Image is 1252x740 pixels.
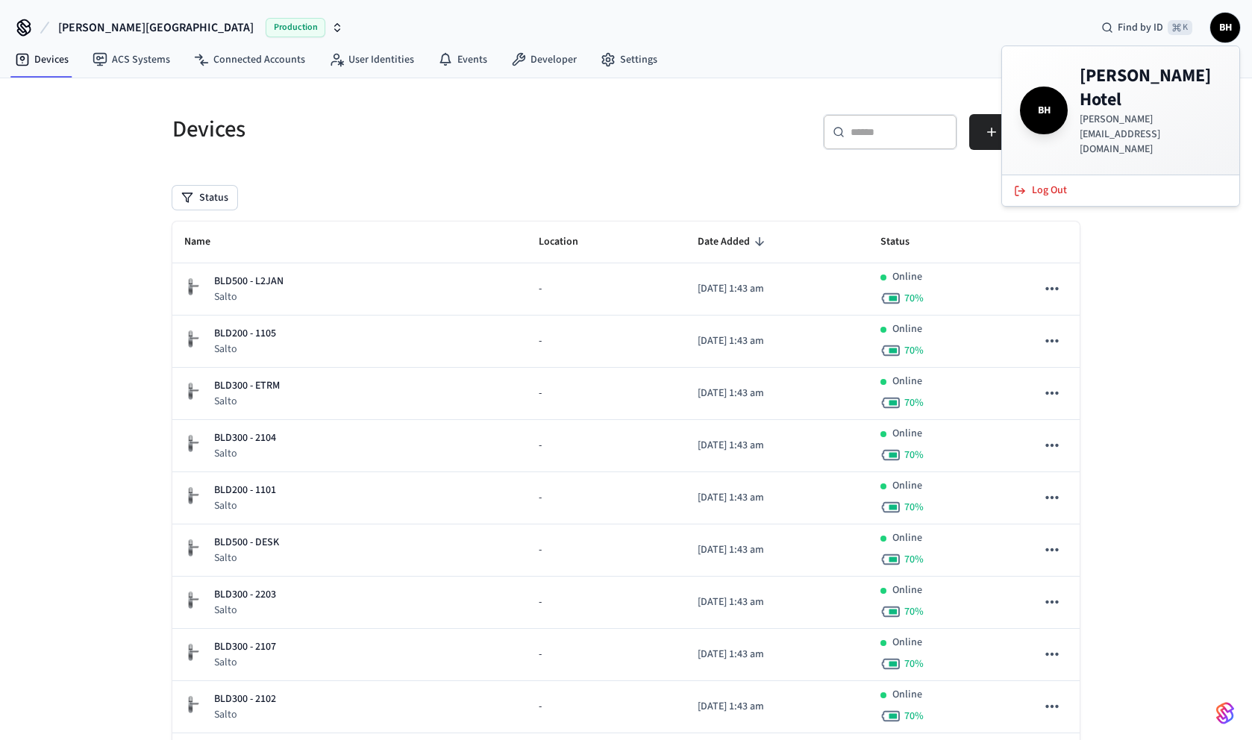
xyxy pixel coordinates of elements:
[1168,20,1192,35] span: ⌘ K
[214,274,284,289] p: BLD500 - L2JAN
[1080,64,1221,112] h4: [PERSON_NAME] Hotel
[184,231,230,254] span: Name
[892,635,922,650] p: Online
[81,46,182,73] a: ACS Systems
[698,542,857,558] p: [DATE] 1:43 am
[698,699,857,715] p: [DATE] 1:43 am
[904,552,924,567] span: 70 %
[892,583,922,598] p: Online
[892,687,922,703] p: Online
[184,643,202,662] img: salto_escutcheon_pin
[892,478,922,494] p: Online
[698,490,857,506] p: [DATE] 1:43 am
[214,378,280,394] p: BLD300 - ETRM
[1210,13,1240,43] button: BH
[892,322,922,337] p: Online
[904,500,924,515] span: 70 %
[184,695,202,715] img: salto_escutcheon_pin
[539,281,542,297] span: -
[892,374,922,389] p: Online
[539,647,542,662] span: -
[214,551,279,565] p: Salto
[698,647,857,662] p: [DATE] 1:43 am
[214,498,276,513] p: Salto
[214,639,276,655] p: BLD300 - 2107
[904,709,924,724] span: 70 %
[266,18,325,37] span: Production
[698,333,857,349] p: [DATE] 1:43 am
[698,438,857,454] p: [DATE] 1:43 am
[589,46,669,73] a: Settings
[539,386,542,401] span: -
[426,46,499,73] a: Events
[499,46,589,73] a: Developer
[214,535,279,551] p: BLD500 - DESK
[172,114,617,145] h5: Devices
[698,595,857,610] p: [DATE] 1:43 am
[214,394,280,409] p: Salto
[1118,20,1163,35] span: Find by ID
[904,604,924,619] span: 70 %
[1212,14,1239,41] span: BH
[698,281,857,297] p: [DATE] 1:43 am
[892,530,922,546] p: Online
[184,591,202,610] img: salto_escutcheon_pin
[904,291,924,306] span: 70 %
[539,542,542,558] span: -
[539,438,542,454] span: -
[904,395,924,410] span: 70 %
[182,46,317,73] a: Connected Accounts
[214,289,284,304] p: Salto
[317,46,426,73] a: User Identities
[539,595,542,610] span: -
[1023,90,1065,131] span: BH
[184,382,202,401] img: salto_escutcheon_pin
[214,446,276,461] p: Salto
[892,269,922,285] p: Online
[214,326,276,342] p: BLD200 - 1105
[58,19,254,37] span: [PERSON_NAME][GEOGRAPHIC_DATA]
[1005,178,1236,203] button: Log Out
[698,386,857,401] p: [DATE] 1:43 am
[1080,112,1221,157] p: [PERSON_NAME][EMAIL_ADDRESS][DOMAIN_NAME]
[214,655,276,670] p: Salto
[539,231,598,254] span: Location
[214,707,276,722] p: Salto
[1089,14,1204,41] div: Find by ID⌘ K
[892,426,922,442] p: Online
[214,342,276,357] p: Salto
[184,486,202,506] img: salto_escutcheon_pin
[904,343,924,358] span: 70 %
[214,587,276,603] p: BLD300 - 2203
[904,656,924,671] span: 70 %
[539,699,542,715] span: -
[214,603,276,618] p: Salto
[184,330,202,349] img: salto_escutcheon_pin
[698,231,769,254] span: Date Added
[214,692,276,707] p: BLD300 - 2102
[969,114,1080,150] button: Add Devices
[184,277,202,297] img: salto_escutcheon_pin
[1216,701,1234,725] img: SeamLogoGradient.69752ec5.svg
[184,539,202,558] img: salto_escutcheon_pin
[172,186,237,210] button: Status
[184,434,202,454] img: salto_escutcheon_pin
[214,483,276,498] p: BLD200 - 1101
[880,231,929,254] span: Status
[539,333,542,349] span: -
[904,448,924,462] span: 70 %
[3,46,81,73] a: Devices
[539,490,542,506] span: -
[214,430,276,446] p: BLD300 - 2104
